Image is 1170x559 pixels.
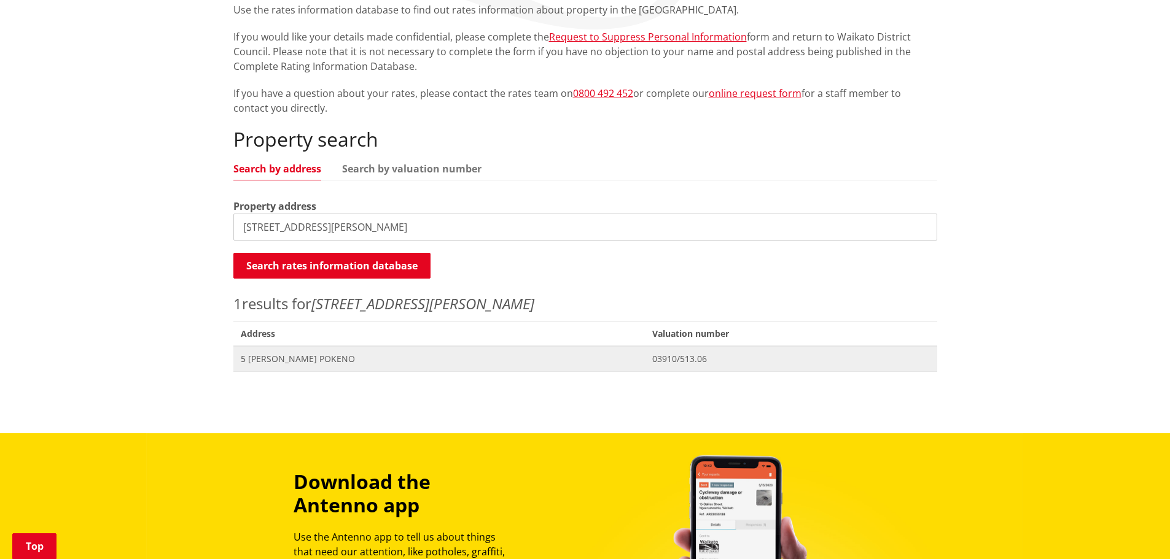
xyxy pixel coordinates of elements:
[233,253,431,279] button: Search rates information database
[233,321,645,346] span: Address
[709,87,801,100] a: online request form
[233,293,937,315] p: results for
[233,214,937,241] input: e.g. Duke Street NGARUAWAHIA
[233,346,937,371] a: 5 [PERSON_NAME] POKENO 03910/513.06
[233,2,937,17] p: Use the rates information database to find out rates information about property in the [GEOGRAPHI...
[233,86,937,115] p: If you have a question about your rates, please contact the rates team on or complete our for a s...
[573,87,633,100] a: 0800 492 452
[311,293,534,314] em: [STREET_ADDRESS][PERSON_NAME]
[549,30,747,44] a: Request to Suppress Personal Information
[645,321,937,346] span: Valuation number
[233,29,937,74] p: If you would like your details made confidential, please complete the form and return to Waikato ...
[652,353,930,365] span: 03910/513.06
[233,128,937,151] h2: Property search
[294,470,516,517] h3: Download the Antenno app
[12,533,57,559] a: Top
[233,293,242,314] span: 1
[241,353,638,365] span: 5 [PERSON_NAME] POKENO
[1113,507,1158,552] iframe: Messenger Launcher
[342,164,482,174] a: Search by valuation number
[233,164,321,174] a: Search by address
[233,199,316,214] label: Property address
